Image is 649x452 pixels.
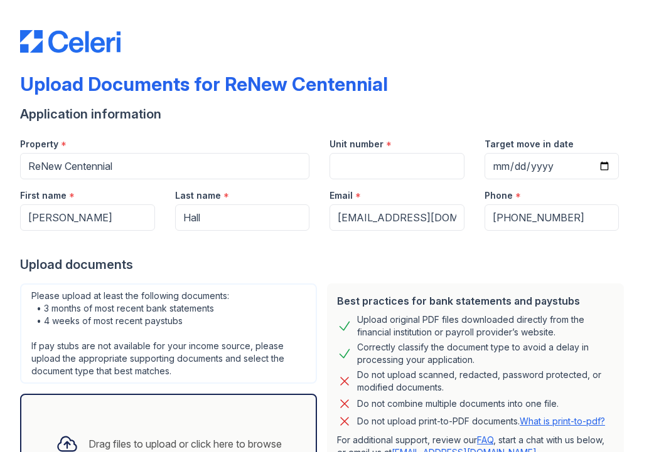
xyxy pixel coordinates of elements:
[357,369,614,394] div: Do not upload scanned, redacted, password protected, or modified documents.
[357,396,559,411] div: Do not combine multiple documents into one file.
[88,436,282,451] div: Drag files to upload or click here to browse
[520,416,605,426] a: What is print-to-pdf?
[20,256,629,273] div: Upload documents
[357,415,605,428] p: Do not upload print-to-PDF documents.
[485,189,513,202] label: Phone
[20,30,121,53] img: CE_Logo_Blue-a8612792a0a2168367f1c8372b55b34899dd931a85d93a1a3d3e32e68fde9ad4.png
[20,73,388,95] div: Upload Documents for ReNew Centennial
[20,283,317,384] div: Please upload at least the following documents: • 3 months of most recent bank statements • 4 wee...
[357,313,614,339] div: Upload original PDF files downloaded directly from the financial institution or payroll provider’...
[20,189,67,202] label: First name
[485,138,574,150] label: Target move in date
[20,138,58,150] label: Property
[175,189,221,202] label: Last name
[20,105,629,123] div: Application information
[337,293,614,308] div: Best practices for bank statements and paystubs
[357,341,614,366] div: Correctly classify the document type to avoid a delay in processing your application.
[330,138,383,150] label: Unit number
[330,189,353,202] label: Email
[477,434,493,445] a: FAQ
